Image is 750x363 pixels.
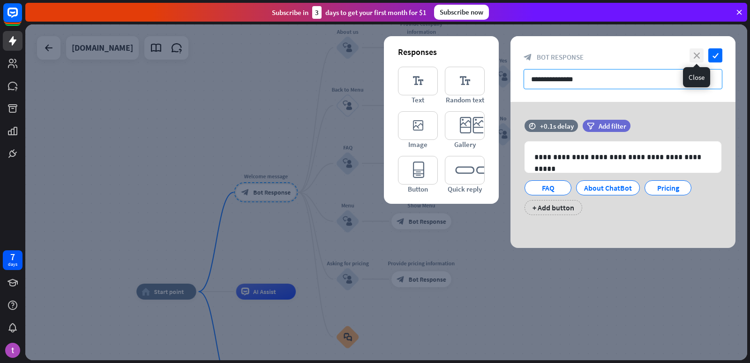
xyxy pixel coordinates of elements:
[540,122,574,131] div: +0.1s delay
[272,6,427,19] div: Subscribe in days to get your first month for $1
[532,181,563,195] div: FAQ
[7,4,36,32] button: Open LiveChat chat widget
[3,250,22,270] a: 7 days
[524,53,532,62] i: block_bot_response
[537,53,584,62] span: Bot Response
[587,123,594,130] i: filter
[10,253,15,261] div: 7
[8,261,17,268] div: days
[434,5,489,20] div: Subscribe now
[652,181,683,195] div: Pricing
[529,123,536,129] i: time
[312,6,322,19] div: 3
[584,181,632,195] div: About ChatBot
[599,122,626,131] span: Add filter
[690,48,704,62] i: close
[525,200,582,215] div: + Add button
[708,48,722,62] i: check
